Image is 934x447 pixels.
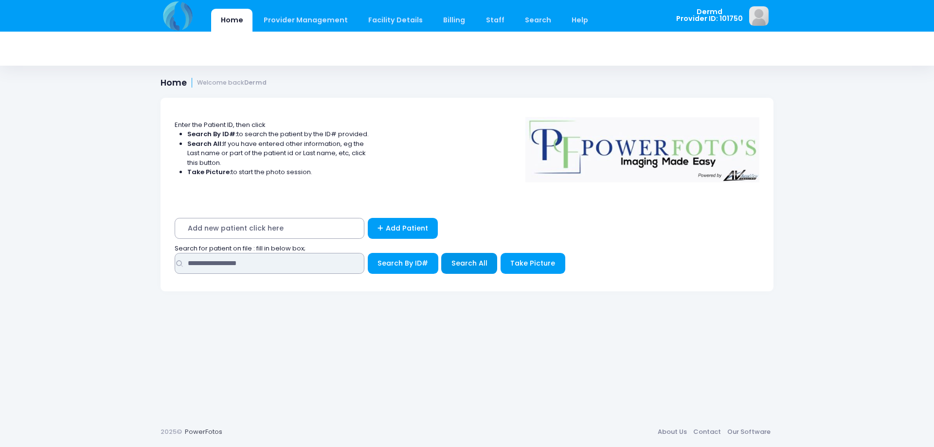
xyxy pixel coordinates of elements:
h1: Home [161,78,267,88]
strong: Take Picture: [187,167,231,177]
button: Take Picture [501,253,565,274]
a: Provider Management [254,9,357,32]
a: Staff [476,9,514,32]
span: Enter the Patient ID, then click [175,120,266,129]
a: Search [515,9,560,32]
span: Add new patient click here [175,218,364,239]
li: to start the photo session. [187,167,369,177]
a: Our Software [724,423,773,441]
strong: Dermd [244,78,267,87]
a: Contact [690,423,724,441]
a: Add Patient [368,218,438,239]
li: If you have entered other information, eg the Last name or part of the patient id or Last name, e... [187,139,369,168]
a: About Us [654,423,690,441]
span: Search All [451,258,487,268]
button: Search By ID# [368,253,438,274]
a: Billing [434,9,475,32]
li: to search the patient by the ID# provided. [187,129,369,139]
a: PowerFotos [185,427,222,436]
a: Home [211,9,252,32]
span: Search for patient on file : fill in below box; [175,244,305,253]
img: Logo [521,110,764,182]
img: image [749,6,769,26]
span: 2025© [161,427,182,436]
span: Take Picture [510,258,555,268]
span: Dermd Provider ID: 101750 [676,8,743,22]
small: Welcome back [197,79,267,87]
button: Search All [441,253,497,274]
strong: Search All: [187,139,223,148]
a: Help [562,9,598,32]
span: Search By ID# [377,258,428,268]
strong: Search By ID#: [187,129,237,139]
a: Facility Details [359,9,432,32]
